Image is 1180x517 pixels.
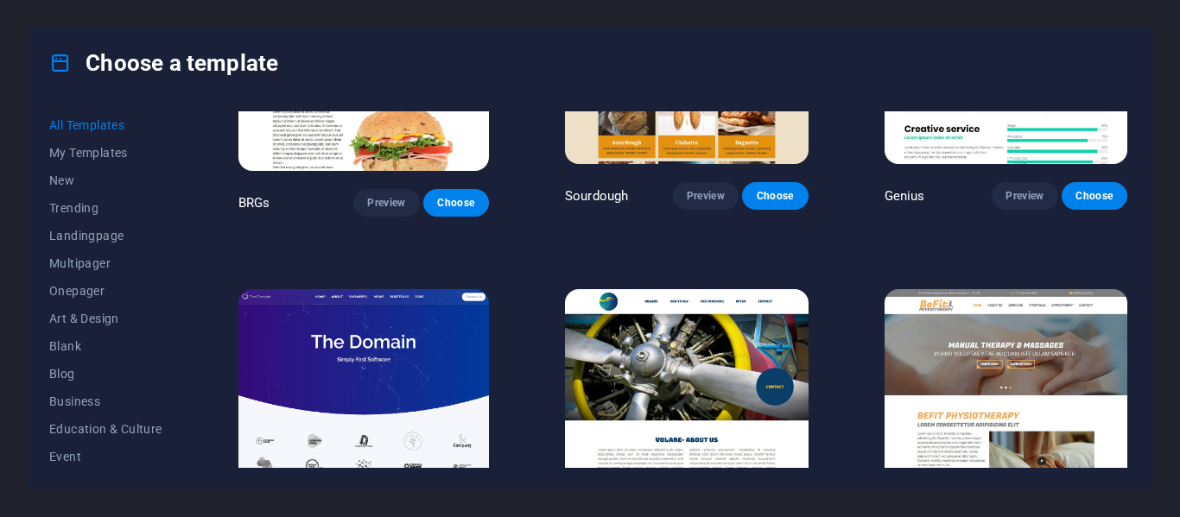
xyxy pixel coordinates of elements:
[423,189,489,217] button: Choose
[49,394,162,408] span: Business
[49,201,162,215] span: Trending
[49,49,278,77] h4: Choose a template
[742,182,808,210] button: Choose
[353,189,419,217] button: Preview
[49,312,162,325] span: Art & Design
[565,289,808,513] img: Volare
[49,415,162,443] button: Education & Culture
[49,332,162,360] button: Blank
[49,249,162,277] button: Multipager
[673,182,739,210] button: Preview
[49,443,162,470] button: Event
[1062,182,1127,210] button: Choose
[49,305,162,332] button: Art & Design
[49,422,162,436] span: Education & Culture
[437,196,475,210] span: Choose
[1075,189,1113,203] span: Choose
[885,289,1128,513] img: BeFit PHYSIOTHERAPY
[992,182,1057,210] button: Preview
[1006,189,1044,203] span: Preview
[49,173,162,187] span: New
[49,277,162,305] button: Onepager
[49,339,162,353] span: Blank
[49,450,162,463] span: Event
[49,256,162,270] span: Multipager
[49,139,162,167] button: My Templates
[49,388,162,415] button: Business
[687,189,725,203] span: Preview
[238,194,270,211] p: BRGs
[49,118,162,132] span: All Templates
[49,222,162,249] button: Landingpage
[49,167,162,194] button: New
[49,284,162,298] span: Onepager
[49,229,162,243] span: Landingpage
[756,189,794,203] span: Choose
[49,360,162,388] button: Blog
[49,146,162,160] span: My Templates
[885,187,925,205] p: Genius
[367,196,405,210] span: Preview
[49,111,162,139] button: All Templates
[565,187,628,205] p: Sourdough
[49,367,162,381] span: Blog
[49,194,162,222] button: Trending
